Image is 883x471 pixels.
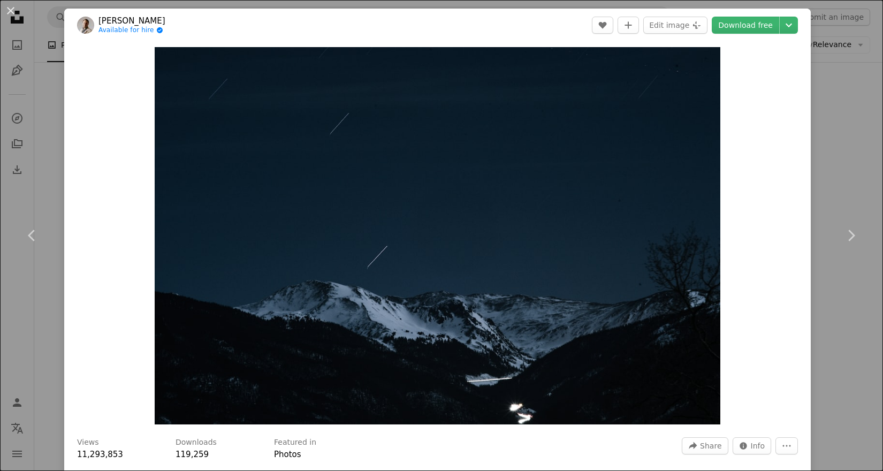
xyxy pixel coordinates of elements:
button: Share this image [682,437,728,454]
span: Share [700,438,721,454]
button: Choose download size [780,17,798,34]
a: Next [819,184,883,287]
h3: Views [77,437,99,448]
button: Edit image [643,17,707,34]
button: Like [592,17,613,34]
button: Add to Collection [618,17,639,34]
a: Available for hire [98,26,165,35]
img: Go to Nathan Anderson's profile [77,17,94,34]
h3: Downloads [176,437,217,448]
button: Zoom in on this image [155,47,720,424]
a: Download free [712,17,779,34]
span: 119,259 [176,450,209,459]
h3: Featured in [274,437,316,448]
a: Photos [274,450,301,459]
span: 11,293,853 [77,450,123,459]
button: Stats about this image [733,437,772,454]
img: the night sky over a snowy mountain range [155,47,720,424]
button: More Actions [775,437,798,454]
span: Info [751,438,765,454]
a: [PERSON_NAME] [98,16,165,26]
